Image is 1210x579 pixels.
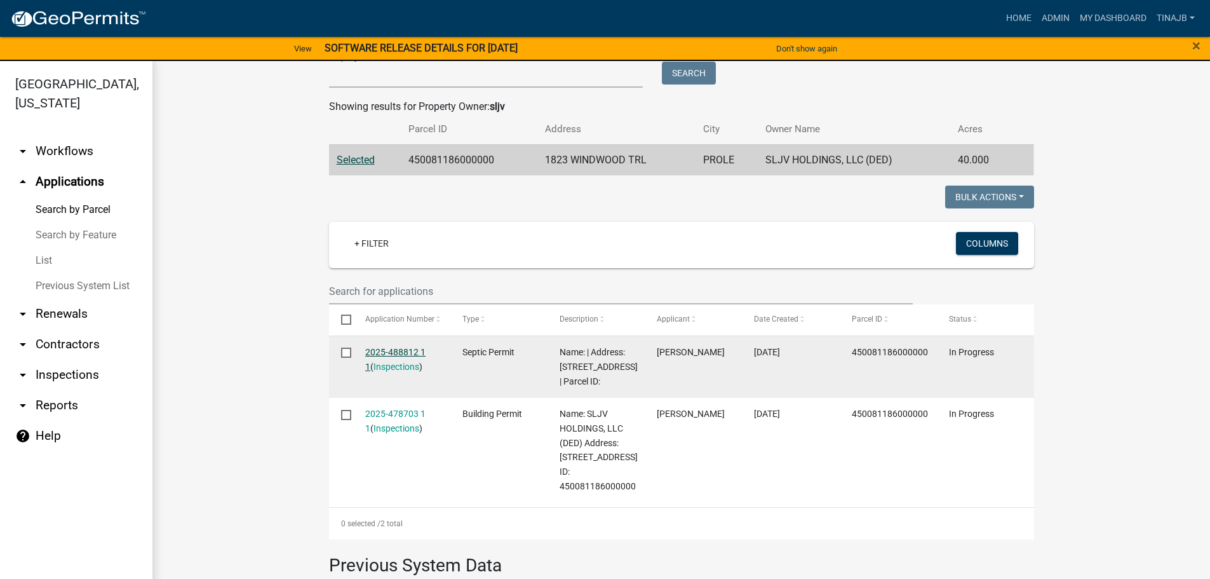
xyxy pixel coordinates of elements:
span: Ryan Hobart [657,347,725,357]
button: Don't show again [771,38,842,59]
span: Building Permit [462,409,522,419]
span: × [1192,37,1200,55]
span: Name: SLJV HOLDINGS, LLC (DED) Address: 1823 WINDWOOD TRL Parcel ID: 450081186000000 [560,409,638,491]
span: Description [560,315,598,324]
strong: SOFTWARE RELEASE DETAILS FOR [DATE] [325,42,518,54]
td: 1823 WINDWOOD TRL [537,144,696,175]
th: Parcel ID [401,114,537,144]
a: + Filter [344,232,399,255]
i: arrow_drop_down [15,367,30,383]
div: 2 total [329,508,1034,540]
th: Acres [950,114,1013,144]
div: Showing results for Property Owner: [329,99,1034,114]
span: Name: | Address: 1823 WINDWOOD TRL | Parcel ID: [560,347,638,386]
datatable-header-cell: Date Created [742,304,839,335]
span: In Progress [949,347,994,357]
span: Septic Permit [462,347,514,357]
i: arrow_drop_down [15,144,30,159]
button: Close [1192,38,1200,53]
a: 2025-488812 1 1 [365,347,426,372]
input: Search for applications [329,278,913,304]
button: Columns [956,232,1018,255]
span: 450081186000000 [852,347,928,357]
span: Date Created [754,315,798,324]
a: 2025-478703 1 1 [365,409,426,433]
strong: sljv [490,100,505,112]
span: Status [949,315,971,324]
th: City [696,114,758,144]
i: arrow_drop_down [15,337,30,352]
datatable-header-cell: Parcel ID [839,304,936,335]
td: PROLE [696,144,758,175]
datatable-header-cell: Applicant [645,304,742,335]
span: 10/06/2025 [754,347,780,357]
button: Search [662,62,716,85]
div: ( ) [365,345,438,374]
td: SLJV HOLDINGS, LLC (DED) [758,144,950,175]
a: Inspections [373,423,419,433]
datatable-header-cell: Type [450,304,548,335]
a: Admin [1037,6,1075,31]
span: In Progress [949,409,994,419]
td: 450081186000000 [401,144,537,175]
span: Type [462,315,479,324]
a: My Dashboard [1075,6,1152,31]
span: Parcel ID [852,315,882,324]
th: Owner Name [758,114,950,144]
i: arrow_drop_down [15,306,30,322]
i: help [15,428,30,444]
h3: Previous System Data [329,540,1034,579]
div: ( ) [365,407,438,436]
td: 40.000 [950,144,1013,175]
th: Address [537,114,696,144]
datatable-header-cell: Application Number [353,304,450,335]
a: Selected [337,154,375,166]
a: View [289,38,317,59]
span: Seth Rosendahl [657,409,725,419]
span: 0 selected / [341,519,380,528]
datatable-header-cell: Select [329,304,353,335]
span: 09/15/2025 [754,409,780,419]
a: Inspections [373,362,419,372]
a: Home [1001,6,1037,31]
span: 450081186000000 [852,409,928,419]
datatable-header-cell: Description [548,304,645,335]
span: Application Number [365,315,434,324]
a: Tinajb [1152,6,1200,31]
button: Bulk Actions [945,186,1034,208]
span: Applicant [657,315,690,324]
i: arrow_drop_up [15,174,30,189]
i: arrow_drop_down [15,398,30,413]
datatable-header-cell: Status [936,304,1033,335]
